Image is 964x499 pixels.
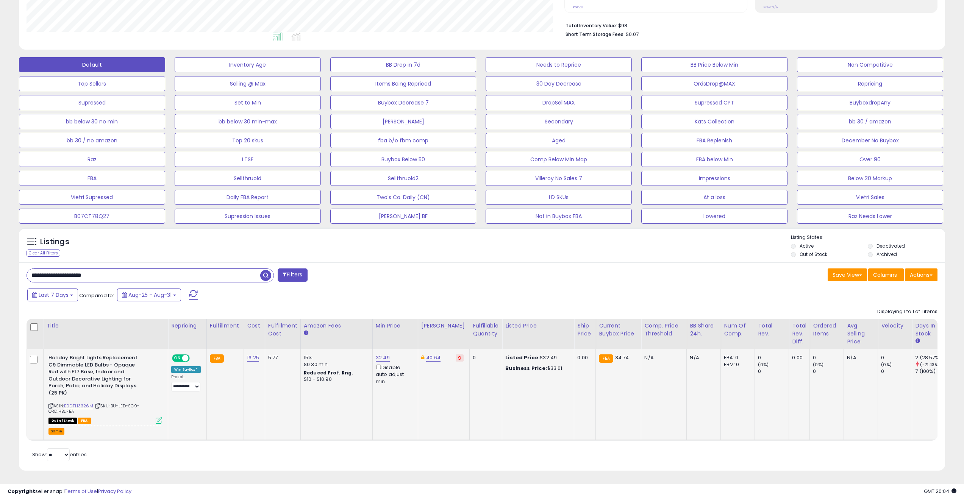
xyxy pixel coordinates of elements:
p: Listing States: [791,234,945,241]
button: bb below 30 no min [19,114,165,129]
button: Buybox Below 50 [330,152,477,167]
b: Listed Price: [505,354,540,361]
div: 0.00 [792,354,804,361]
div: 0 [813,368,844,375]
a: 32.49 [376,354,390,362]
button: Supressed [19,95,165,110]
b: Holiday Bright Lights Replacement C9 Dimmable LED Bulbs - Opaque Red with E17 Base, Indoor and Ou... [48,354,141,398]
button: Aged [486,133,632,148]
button: 30 Day Decrease [486,76,632,91]
div: Days In Stock [915,322,943,338]
span: Aug-25 - Aug-31 [128,291,172,299]
button: Supressed CPT [641,95,787,110]
button: FBA below Min [641,152,787,167]
li: $98 [566,20,932,30]
div: ASIN: [48,354,162,423]
div: $32.49 [505,354,568,361]
button: [PERSON_NAME] [330,114,477,129]
button: Kats Collection [641,114,787,129]
span: ON [173,355,182,362]
div: Min Price [376,322,415,330]
span: | SKU: BU-LED-SC9-ORD.HBL.FBA [48,403,139,414]
div: Cost [247,322,262,330]
b: Short Term Storage Fees: [566,31,625,37]
button: BB Drop in 7d [330,57,477,72]
div: 0 [758,368,789,375]
div: 7 (100%) [915,368,946,375]
div: 0 [881,354,912,361]
button: Daily FBA Report [175,190,321,205]
b: Reduced Prof. Rng. [304,370,353,376]
div: Disable auto adjust min [376,363,412,385]
button: Columns [868,268,904,281]
div: N/A [690,354,715,361]
label: Active [800,243,814,249]
span: $0.07 [626,31,639,38]
button: B07CT78Q27 [19,209,165,224]
button: Secondary [486,114,632,129]
button: Top 20 skus [175,133,321,148]
button: Filters [278,268,307,282]
div: Avg Selling Price [847,322,875,346]
span: Compared to: [79,292,114,299]
button: Vietri Sales [797,190,943,205]
button: FBA [19,171,165,186]
div: $0.30 min [304,361,367,368]
button: bb below 30 min-max [175,114,321,129]
div: Comp. Price Threshold [644,322,683,338]
button: Raz [19,152,165,167]
button: LTSF [175,152,321,167]
button: Sellthruold [175,171,321,186]
div: Amazon Fees [304,322,369,330]
div: FBM: 0 [724,361,749,368]
div: Title [47,322,165,330]
div: Listed Price [505,322,571,330]
small: (0%) [813,362,823,368]
div: 15% [304,354,367,361]
div: 0 [813,354,844,361]
button: Below 20 Markup [797,171,943,186]
div: Velocity [881,322,909,330]
span: Show: entries [32,451,87,458]
label: Deactivated [877,243,905,249]
small: FBA [210,354,224,363]
div: 2 (28.57%) [915,354,946,361]
button: Comp Below Min Map [486,152,632,167]
small: Amazon Fees. [304,330,308,337]
button: Set to Min [175,95,321,110]
div: BB Share 24h. [690,322,717,338]
button: Raz Needs Lower [797,209,943,224]
div: Total Rev. Diff. [792,322,806,346]
div: Current Buybox Price [599,322,638,338]
div: Fulfillable Quantity [473,322,499,338]
button: Over 90 [797,152,943,167]
a: 16.25 [247,354,259,362]
div: seller snap | | [8,488,131,495]
button: Inventory Age [175,57,321,72]
div: FBA: 0 [724,354,749,361]
button: Top Sellers [19,76,165,91]
div: N/A [644,354,681,361]
div: Clear All Filters [27,250,60,257]
small: Prev: N/A [763,5,778,9]
div: Fulfillment [210,322,241,330]
button: bb 30 / amazon [797,114,943,129]
strong: Copyright [8,488,35,495]
button: Save View [828,268,867,281]
span: 34.74 [615,354,629,361]
button: Repricing [797,76,943,91]
small: FBA [599,354,613,363]
div: Repricing [171,322,203,330]
b: Business Price: [505,365,547,372]
label: Out of Stock [800,251,827,257]
a: Privacy Policy [98,488,131,495]
small: (0%) [758,362,769,368]
button: DropSellMAX [486,95,632,110]
button: Villeroy No Sales 7 [486,171,632,186]
span: OFF [189,355,201,362]
div: 0 [881,368,912,375]
button: December No Buybox [797,133,943,148]
b: Total Inventory Value: [566,22,617,29]
button: Non Competitive [797,57,943,72]
div: $10 - $10.90 [304,376,367,383]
